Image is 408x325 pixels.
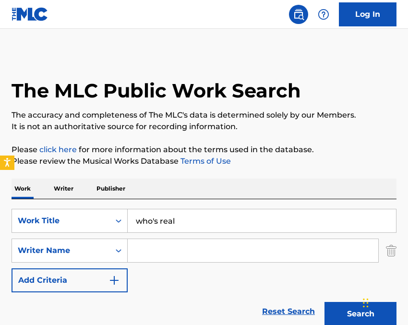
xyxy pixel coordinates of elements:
p: Please for more information about the terms used in the database. [12,144,396,156]
p: Please review the Musical Works Database [12,156,396,167]
a: Public Search [289,5,308,24]
a: Reset Search [257,301,320,322]
img: Delete Criterion [386,239,396,263]
img: help [318,9,329,20]
div: Work Title [18,215,104,227]
img: MLC Logo [12,7,48,21]
div: Help [314,5,333,24]
p: The accuracy and completeness of The MLC's data is determined solely by our Members. [12,109,396,121]
button: Add Criteria [12,268,128,292]
p: Publisher [94,179,128,199]
a: Terms of Use [179,156,231,166]
img: 9d2ae6d4665cec9f34b9.svg [108,275,120,286]
a: click here [39,145,77,154]
p: Writer [51,179,76,199]
a: Log In [339,2,396,26]
img: search [293,9,304,20]
div: Writer Name [18,245,104,256]
iframe: Chat Widget [360,279,408,325]
h1: The MLC Public Work Search [12,79,301,103]
p: It is not an authoritative source for recording information. [12,121,396,132]
p: Work [12,179,34,199]
div: Drag [363,289,369,317]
